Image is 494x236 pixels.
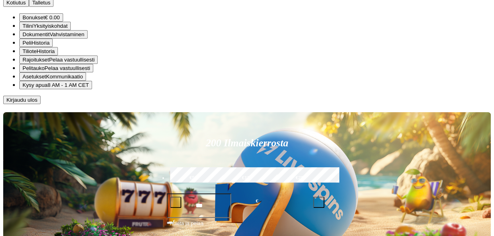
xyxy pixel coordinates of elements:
span: Rajoitukset [23,57,49,63]
span: Talleta ja pelaa [169,220,203,234]
label: €150 [221,166,273,189]
label: €250 [275,166,326,189]
span: Historia [31,40,49,46]
span: Dokumentit [23,31,49,37]
span: € [173,219,176,224]
span: Kommunikaatio [46,74,83,80]
span: Yksityiskohdat [33,23,68,29]
button: limits iconRajoituksetPelaa vastuullisesti [19,55,98,64]
span: Kirjaudu ulos [6,97,37,103]
button: user iconTiliniYksityiskohdat [19,22,71,30]
button: clock iconPelitaukoPelaa vastuullisesti [19,64,93,72]
button: credit-card iconTilioteHistoria [19,47,58,55]
button: Kirjaudu ulos [3,96,41,104]
span: Vahvistaminen [49,31,84,37]
span: Bonukset [23,14,45,21]
span: Peli [23,40,31,46]
button: info iconAsetuksetKommunikaatio [19,72,86,81]
span: 8 AM - 1 AM CET [47,82,89,88]
span: Pelitauko [23,65,45,71]
button: Talleta ja pelaa [167,219,328,234]
span: Pelaa vastuullisesti [49,57,94,63]
span: € 0.00 [45,14,60,21]
span: Tiliote [23,48,37,54]
button: 777 iconPeliHistoria [19,39,53,47]
button: doc iconDokumentitVahvistaminen [19,30,88,39]
button: smiley iconBonukset€ 0.00 [19,13,63,22]
span: Kysy apua [23,82,47,88]
span: Pelaa vastuullisesti [45,65,90,71]
span: € [256,197,258,205]
span: Historia [37,48,55,54]
span: Tilini [23,23,33,29]
button: plus icon [313,197,324,208]
span: Asetukset [23,74,46,80]
label: €50 [168,166,219,189]
button: minus icon [170,197,181,208]
button: chat iconKysy apua8 AM - 1 AM CET [19,81,92,89]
